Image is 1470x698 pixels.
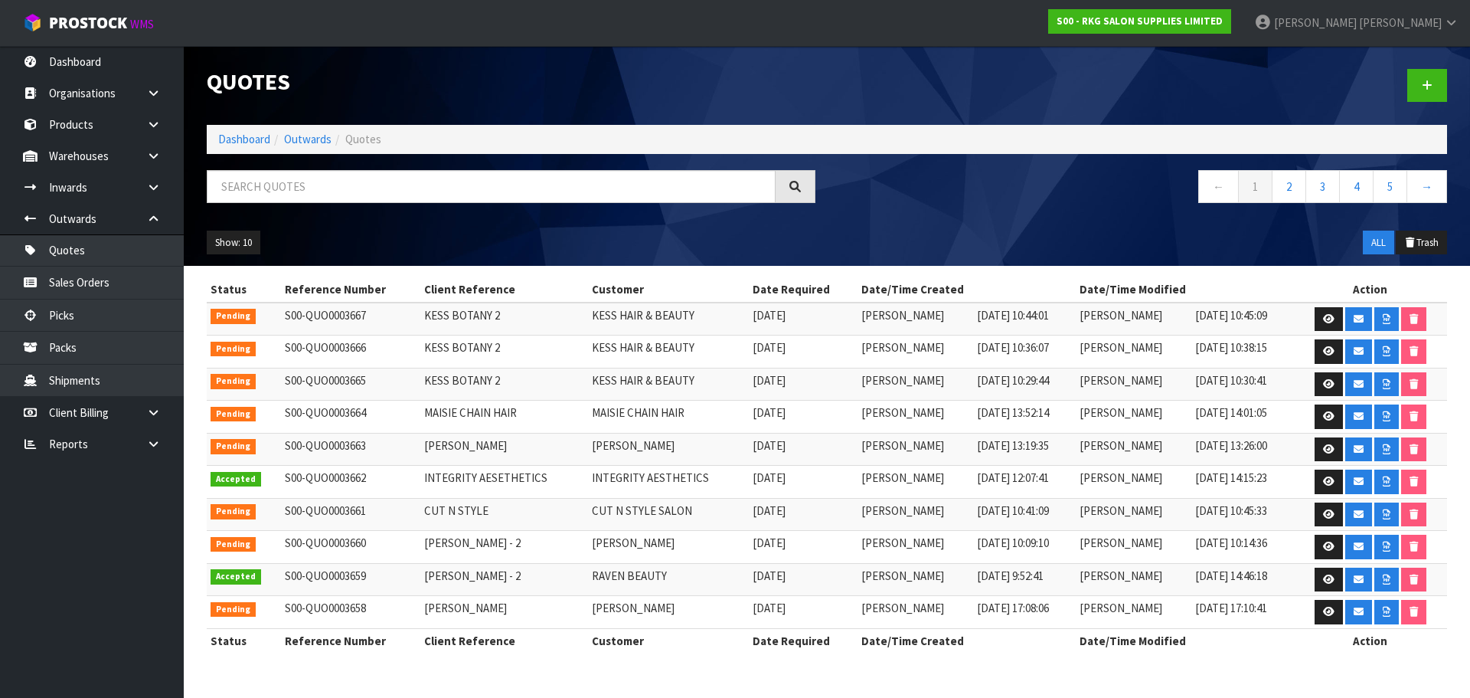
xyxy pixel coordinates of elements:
[1076,368,1191,401] td: [PERSON_NAME]
[857,563,973,596] td: [PERSON_NAME]
[420,628,588,653] th: Client Reference
[207,231,260,255] button: Show: 10
[1191,433,1293,466] td: [DATE] 13:26:00
[211,309,256,324] span: Pending
[1274,15,1357,30] span: [PERSON_NAME]
[1076,466,1191,499] td: [PERSON_NAME]
[973,433,1075,466] td: [DATE] 13:19:35
[973,303,1075,336] td: [DATE] 10:44:01
[211,569,261,585] span: Accepted
[207,170,776,203] input: Search quotes
[1305,170,1340,203] a: 3
[857,336,973,369] td: [PERSON_NAME]
[284,132,332,146] a: Outwards
[281,336,420,369] td: S00-QUO0003666
[1191,368,1293,401] td: [DATE] 10:30:41
[973,336,1075,369] td: [DATE] 10:36:07
[1238,170,1272,203] a: 1
[420,303,588,336] td: KESS BOTANY 2
[1076,336,1191,369] td: [PERSON_NAME]
[1191,466,1293,499] td: [DATE] 14:15:23
[281,498,420,531] td: S00-QUO0003661
[749,277,857,302] th: Date Required
[857,628,1076,653] th: Date/Time Created
[281,433,420,466] td: S00-QUO0003663
[588,368,748,401] td: KESS HAIR & BEAUTY
[1076,401,1191,434] td: [PERSON_NAME]
[1057,15,1223,28] strong: S00 - RKG SALON SUPPLIES LIMITED
[49,13,127,33] span: ProStock
[1191,596,1293,629] td: [DATE] 17:10:41
[1396,231,1447,255] button: Trash
[1191,531,1293,564] td: [DATE] 10:14:36
[857,277,1076,302] th: Date/Time Created
[1076,563,1191,596] td: [PERSON_NAME]
[211,374,256,389] span: Pending
[753,340,786,355] span: [DATE]
[753,438,786,453] span: [DATE]
[420,596,588,629] td: [PERSON_NAME]
[588,498,748,531] td: CUT N STYLE SALON
[588,466,748,499] td: INTEGRITY AESTHETICS
[588,336,748,369] td: KESS HAIR & BEAUTY
[588,596,748,629] td: [PERSON_NAME]
[753,373,786,388] span: [DATE]
[211,407,256,422] span: Pending
[973,596,1075,629] td: [DATE] 17:08:06
[211,602,256,618] span: Pending
[857,531,973,564] td: [PERSON_NAME]
[420,368,588,401] td: KESS BOTANY 2
[588,401,748,434] td: MAISIE CHAIN HAIR
[281,277,420,302] th: Reference Number
[1076,596,1191,629] td: [PERSON_NAME]
[211,504,256,519] span: Pending
[420,531,588,564] td: [PERSON_NAME] - 2
[207,628,281,653] th: Status
[838,170,1447,208] nav: Page navigation
[753,405,786,420] span: [DATE]
[420,563,588,596] td: [PERSON_NAME] - 2
[420,401,588,434] td: MAISIE CHAIN HAIR
[1076,628,1294,653] th: Date/Time Modified
[281,466,420,499] td: S00-QUO0003662
[973,401,1075,434] td: [DATE] 13:52:14
[1076,277,1294,302] th: Date/Time Modified
[1191,563,1293,596] td: [DATE] 14:46:18
[420,466,588,499] td: INTEGRITY AESETHETICS
[753,503,786,518] span: [DATE]
[1272,170,1306,203] a: 2
[1076,433,1191,466] td: [PERSON_NAME]
[1076,303,1191,336] td: [PERSON_NAME]
[211,342,256,357] span: Pending
[588,303,748,336] td: KESS HAIR & BEAUTY
[753,308,786,323] span: [DATE]
[753,470,786,485] span: [DATE]
[588,433,748,466] td: [PERSON_NAME]
[588,563,748,596] td: RAVEN BEAUTY
[588,531,748,564] td: [PERSON_NAME]
[281,531,420,564] td: S00-QUO0003660
[973,498,1075,531] td: [DATE] 10:41:09
[857,433,973,466] td: [PERSON_NAME]
[1191,336,1293,369] td: [DATE] 10:38:15
[420,277,588,302] th: Client Reference
[211,472,261,487] span: Accepted
[753,536,786,550] span: [DATE]
[1191,498,1293,531] td: [DATE] 10:45:33
[973,368,1075,401] td: [DATE] 10:29:44
[1076,498,1191,531] td: [PERSON_NAME]
[753,569,786,583] span: [DATE]
[753,601,786,615] span: [DATE]
[207,69,815,94] h1: Quotes
[973,531,1075,564] td: [DATE] 10:09:10
[1373,170,1407,203] a: 5
[1048,9,1231,34] a: S00 - RKG SALON SUPPLIES LIMITED
[420,498,588,531] td: CUT N STYLE
[857,368,973,401] td: [PERSON_NAME]
[1339,170,1374,203] a: 4
[218,132,270,146] a: Dashboard
[1191,303,1293,336] td: [DATE] 10:45:09
[1191,401,1293,434] td: [DATE] 14:01:05
[857,498,973,531] td: [PERSON_NAME]
[857,401,973,434] td: [PERSON_NAME]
